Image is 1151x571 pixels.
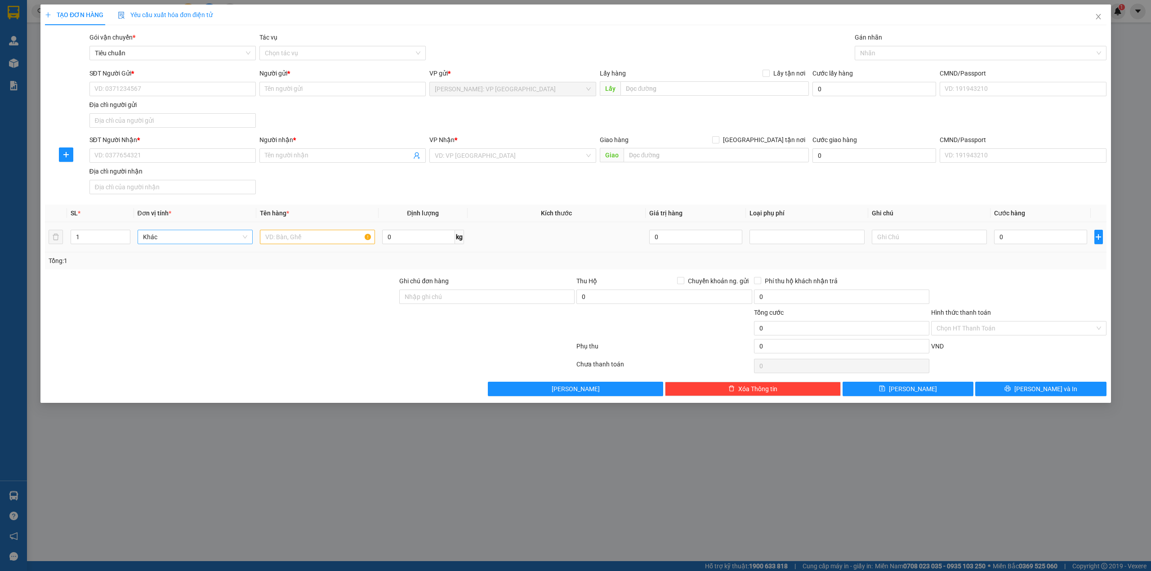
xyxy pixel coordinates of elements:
[137,210,171,217] span: Đơn vị tính
[728,385,735,393] span: delete
[399,277,449,285] label: Ghi chú đơn hàng
[1094,230,1102,244] button: plus
[399,290,575,304] input: Ghi chú đơn hàng
[576,277,597,285] span: Thu Hộ
[665,382,840,396] button: deleteXóa Thông tin
[89,113,255,128] input: Địa chỉ của người gửi
[623,148,808,162] input: Dọc đường
[599,81,620,96] span: Lấy
[754,309,783,316] span: Tổng cước
[761,276,841,286] span: Phí thu hộ khách nhận trả
[889,384,937,394] span: [PERSON_NAME]
[49,256,444,266] div: Tổng: 1
[118,11,213,18] span: Yêu cầu xuất hóa đơn điện tử
[1085,4,1111,30] button: Close
[259,230,375,244] input: VD: Bàn, Ghế
[575,341,753,357] div: Phụ thu
[649,210,682,217] span: Giá trị hàng
[940,68,1106,78] div: CMND/Passport
[868,205,990,222] th: Ghi chú
[599,148,623,162] span: Giao
[684,276,752,286] span: Chuyển khoản ng. gửi
[59,147,73,162] button: plus
[575,359,753,375] div: Chưa thanh toán
[599,136,628,143] span: Giao hàng
[1094,13,1102,20] span: close
[49,230,63,244] button: delete
[842,382,973,396] button: save[PERSON_NAME]
[89,166,255,176] div: Địa chỉ người nhận
[259,210,289,217] span: Tên hàng
[435,82,590,96] span: Hồ Chí Minh: VP Quận Tân Phú
[994,210,1025,217] span: Cước hàng
[769,68,808,78] span: Lấy tận nơi
[1014,384,1077,394] span: [PERSON_NAME] và In
[259,34,277,41] label: Tác vụ
[45,12,51,18] span: plus
[541,210,572,217] span: Kích thước
[407,210,439,217] span: Định lượng
[649,230,742,244] input: 0
[45,11,103,18] span: TẠO ĐƠN HÀNG
[259,68,426,78] div: Người gửi
[812,148,936,163] input: Cước giao hàng
[1094,233,1102,241] span: plus
[855,34,882,41] label: Gán nhãn
[719,135,808,145] span: [GEOGRAPHIC_DATA] tận nơi
[488,382,663,396] button: [PERSON_NAME]
[71,210,78,217] span: SL
[745,205,868,222] th: Loại phụ phí
[812,70,852,77] label: Cước lấy hàng
[812,136,857,143] label: Cước giao hàng
[931,343,943,350] span: VND
[89,34,135,41] span: Gói vận chuyển
[259,135,426,145] div: Người nhận
[89,135,255,145] div: SĐT Người Nhận
[931,309,990,316] label: Hình thức thanh toán
[975,382,1106,396] button: printer[PERSON_NAME] và In
[599,70,625,77] span: Lấy hàng
[118,12,125,19] img: icon
[94,46,250,60] span: Tiêu chuẩn
[455,230,464,244] span: kg
[552,384,600,394] span: [PERSON_NAME]
[1004,385,1011,393] span: printer
[812,82,936,96] input: Cước lấy hàng
[59,151,73,158] span: plus
[738,384,777,394] span: Xóa Thông tin
[871,230,986,244] input: Ghi Chú
[620,81,808,96] input: Dọc đường
[940,135,1106,145] div: CMND/Passport
[89,100,255,110] div: Địa chỉ người gửi
[429,136,455,143] span: VP Nhận
[89,180,255,194] input: Địa chỉ của người nhận
[143,230,247,244] span: Khác
[879,385,885,393] span: save
[413,152,420,159] span: user-add
[89,68,255,78] div: SĐT Người Gửi
[429,68,596,78] div: VP gửi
